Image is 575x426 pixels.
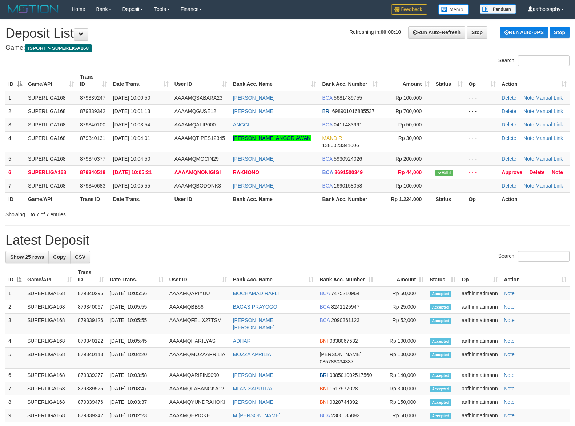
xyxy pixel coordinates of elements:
span: BCA [322,156,332,162]
td: SUPERLIGA168 [25,152,77,165]
td: 879340067 [75,300,107,314]
span: [DATE] 10:03:54 [113,122,150,128]
td: 4 [5,131,25,152]
a: Note [504,304,515,310]
td: 5 [5,152,25,165]
span: Copy 085788034337 to clipboard [319,359,353,365]
span: Copy 698901016885537 to clipboard [332,108,375,114]
td: - - - [466,104,499,118]
a: Delete [502,183,516,189]
th: Status [433,192,466,206]
td: AAAAMQFELIX27TSM [166,314,230,334]
span: CSV [75,254,85,260]
span: ISPORT > SUPERLIGA168 [25,44,92,52]
td: 1 [5,91,25,105]
td: 6 [5,165,25,179]
a: Note [504,351,515,357]
span: Copy 0411483991 to clipboard [334,122,362,128]
th: Trans ID: activate to sort column ascending [77,70,110,91]
a: Note [504,413,515,418]
h4: Game: [5,44,570,52]
th: Action: activate to sort column ascending [501,266,570,286]
td: aafhinmatimann [459,300,501,314]
span: Rp 30,000 [398,135,422,141]
th: Action [499,192,570,206]
th: Game/API: activate to sort column ascending [25,70,77,91]
td: SUPERLIGA168 [25,165,77,179]
td: 7 [5,382,24,395]
span: BCA [319,317,330,323]
td: 879339476 [75,395,107,409]
td: 1 [5,286,24,300]
a: Note [523,95,534,101]
a: Note [504,290,515,296]
span: Accepted [430,399,451,406]
td: AAAAMQMOZAAPRILIA [166,348,230,369]
a: [PERSON_NAME] [233,95,275,101]
a: Delete [502,108,516,114]
span: Accepted [430,386,451,392]
span: Copy [53,254,66,260]
a: BAGAS PRAYOGO [233,304,277,310]
td: Rp 50,000 [376,409,427,422]
span: Copy 5930924026 to clipboard [334,156,362,162]
th: User ID: activate to sort column ascending [172,70,230,91]
td: 2 [5,300,24,314]
td: aafhinmatimann [459,409,501,422]
span: Copy 2090361123 to clipboard [331,317,359,323]
td: 879339242 [75,409,107,422]
td: aafhinmatimann [459,369,501,382]
td: Rp 150,000 [376,395,427,409]
td: - - - [466,179,499,192]
th: Game/API: activate to sort column ascending [24,266,75,286]
a: Note [504,317,515,323]
span: AAAAMQTIPES12345 [174,135,225,141]
span: Copy 5681489755 to clipboard [334,95,362,101]
img: Feedback.jpg [391,4,427,15]
td: 3 [5,314,24,334]
td: [DATE] 10:03:58 [107,369,166,382]
th: Status: activate to sort column ascending [433,70,466,91]
a: Note [523,156,534,162]
td: SUPERLIGA168 [24,395,75,409]
th: User ID: activate to sort column ascending [166,266,230,286]
a: Delete [502,122,516,128]
a: Manual Link [536,135,563,141]
a: ANGGI [233,122,249,128]
span: Refreshing in: [349,29,401,35]
a: ADHAR [233,338,251,344]
span: Valid transaction [435,170,453,176]
strong: 00:00:10 [381,29,401,35]
td: SUPERLIGA168 [25,91,77,105]
a: Run Auto-DPS [500,27,548,38]
td: AAAAMQAPIYUU [166,286,230,300]
th: Op: activate to sort column ascending [466,70,499,91]
a: MOZZA APRILIA [233,351,271,357]
span: BNI [319,338,328,344]
a: Note [504,399,515,405]
span: BCA [322,183,332,189]
a: Manual Link [536,183,563,189]
a: [PERSON_NAME] [233,372,275,378]
a: Note [552,169,563,175]
span: AAAAMQSABARA23 [174,95,222,101]
a: Note [504,338,515,344]
th: Amount: activate to sort column ascending [376,266,427,286]
h1: Latest Deposit [5,233,570,248]
span: Accepted [430,352,451,358]
td: - - - [466,118,499,131]
span: [DATE] 10:04:01 [113,135,150,141]
th: ID: activate to sort column descending [5,266,24,286]
td: 879339126 [75,314,107,334]
td: 879339525 [75,382,107,395]
td: SUPERLIGA168 [25,104,77,118]
label: Search: [498,55,570,66]
th: Bank Acc. Name [230,192,319,206]
th: Status: activate to sort column ascending [427,266,459,286]
td: 879340122 [75,334,107,348]
span: Rp 100,000 [395,95,422,101]
td: AAAAMQARIFIN9090 [166,369,230,382]
td: SUPERLIGA168 [24,334,75,348]
a: [PERSON_NAME] ANGGRIAWAN [233,135,311,141]
a: Stop [467,26,487,39]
